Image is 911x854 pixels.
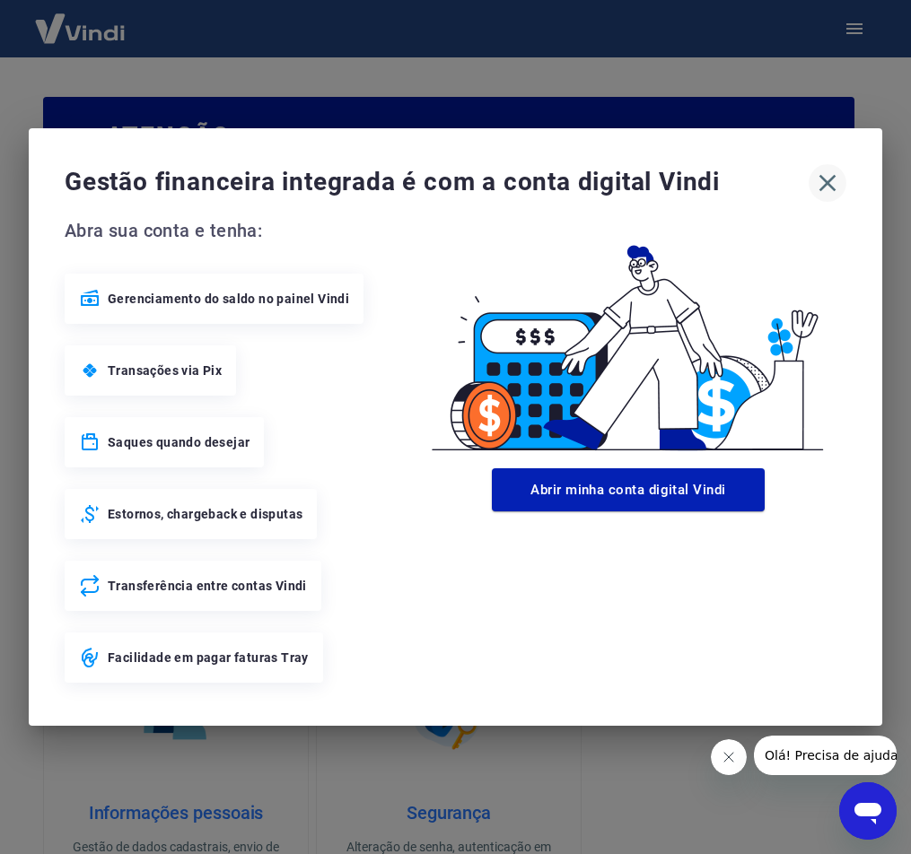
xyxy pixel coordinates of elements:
span: Gerenciamento do saldo no painel Vindi [108,290,349,308]
span: Gestão financeira integrada é com a conta digital Vindi [65,164,809,200]
iframe: Botão para abrir a janela de mensagens [839,782,897,840]
span: Abra sua conta e tenha: [65,216,410,245]
span: Facilidade em pagar faturas Tray [108,649,309,667]
img: Good Billing [410,216,846,461]
span: Estornos, chargeback e disputas [108,505,302,523]
span: Transações via Pix [108,362,222,379]
iframe: Fechar mensagem [711,739,747,775]
iframe: Mensagem da empresa [754,736,897,775]
button: Abrir minha conta digital Vindi [492,468,765,511]
span: Saques quando desejar [108,433,250,451]
span: Transferência entre contas Vindi [108,577,307,595]
span: Olá! Precisa de ajuda? [11,13,151,27]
